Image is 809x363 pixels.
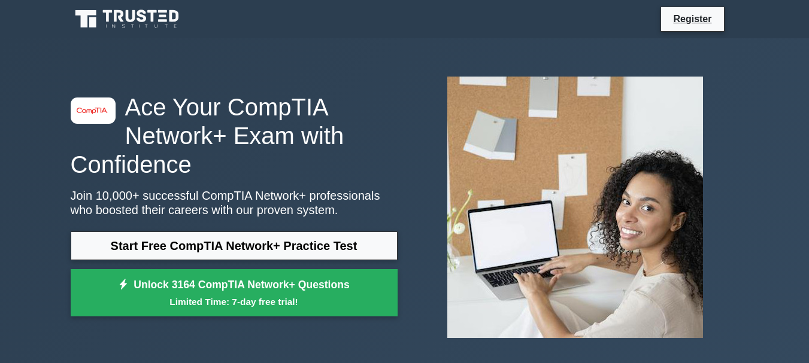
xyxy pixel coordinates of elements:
[71,269,398,317] a: Unlock 3164 CompTIA Network+ QuestionsLimited Time: 7-day free trial!
[86,295,383,309] small: Limited Time: 7-day free trial!
[71,231,398,260] a: Start Free CompTIA Network+ Practice Test
[71,188,398,217] p: Join 10,000+ successful CompTIA Network+ professionals who boosted their careers with our proven ...
[71,93,398,179] h1: Ace Your CompTIA Network+ Exam with Confidence
[666,11,719,26] a: Register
